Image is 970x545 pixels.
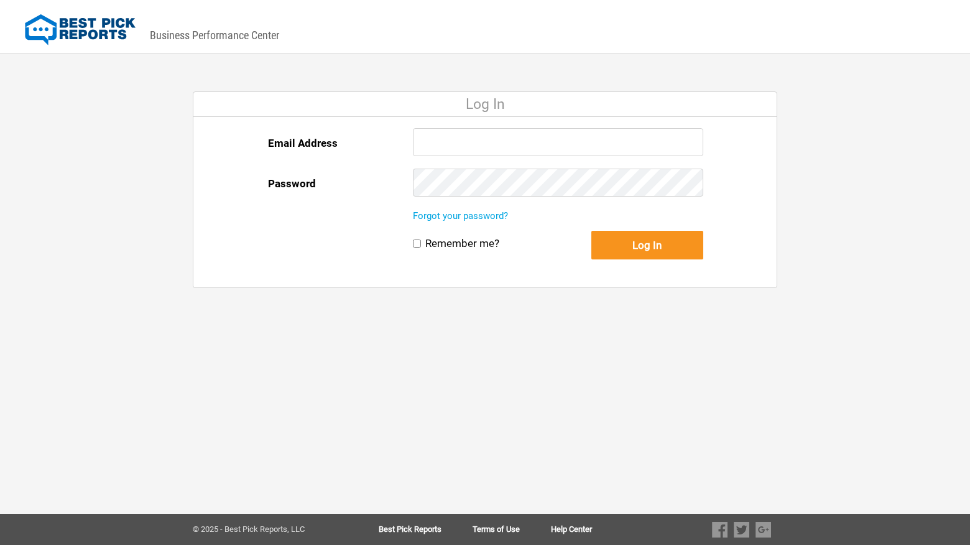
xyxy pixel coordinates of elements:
[413,210,508,221] a: Forgot your password?
[268,128,338,158] label: Email Address
[551,525,592,534] a: Help Center
[193,525,339,534] div: © 2025 - Best Pick Reports, LLC
[425,237,499,250] label: Remember me?
[193,92,777,117] div: Log In
[268,169,316,198] label: Password
[473,525,551,534] a: Terms of Use
[25,14,136,45] img: Best Pick Reports Logo
[591,231,703,259] button: Log In
[379,525,473,534] a: Best Pick Reports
